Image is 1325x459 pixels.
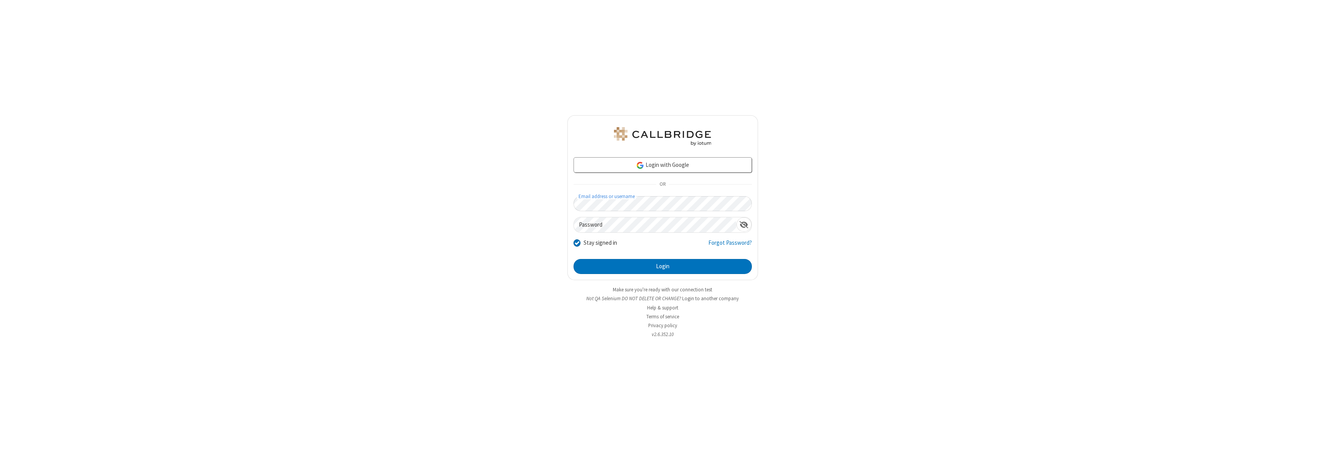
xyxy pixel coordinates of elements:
a: Forgot Password? [708,239,752,253]
a: Make sure you're ready with our connection test [613,286,712,293]
input: Password [574,217,736,232]
img: QA Selenium DO NOT DELETE OR CHANGE [612,127,713,146]
button: Login to another company [682,295,739,302]
button: Login [574,259,752,274]
a: Privacy policy [648,322,677,329]
a: Terms of service [646,313,679,320]
iframe: Chat [1306,439,1319,454]
li: v2.6.352.10 [567,331,758,338]
input: Email address or username [574,196,752,211]
span: OR [656,179,669,190]
a: Help & support [647,304,678,311]
img: google-icon.png [636,161,644,170]
a: Login with Google [574,157,752,173]
div: Show password [736,217,751,232]
label: Stay signed in [584,239,617,247]
li: Not QA Selenium DO NOT DELETE OR CHANGE? [567,295,758,302]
